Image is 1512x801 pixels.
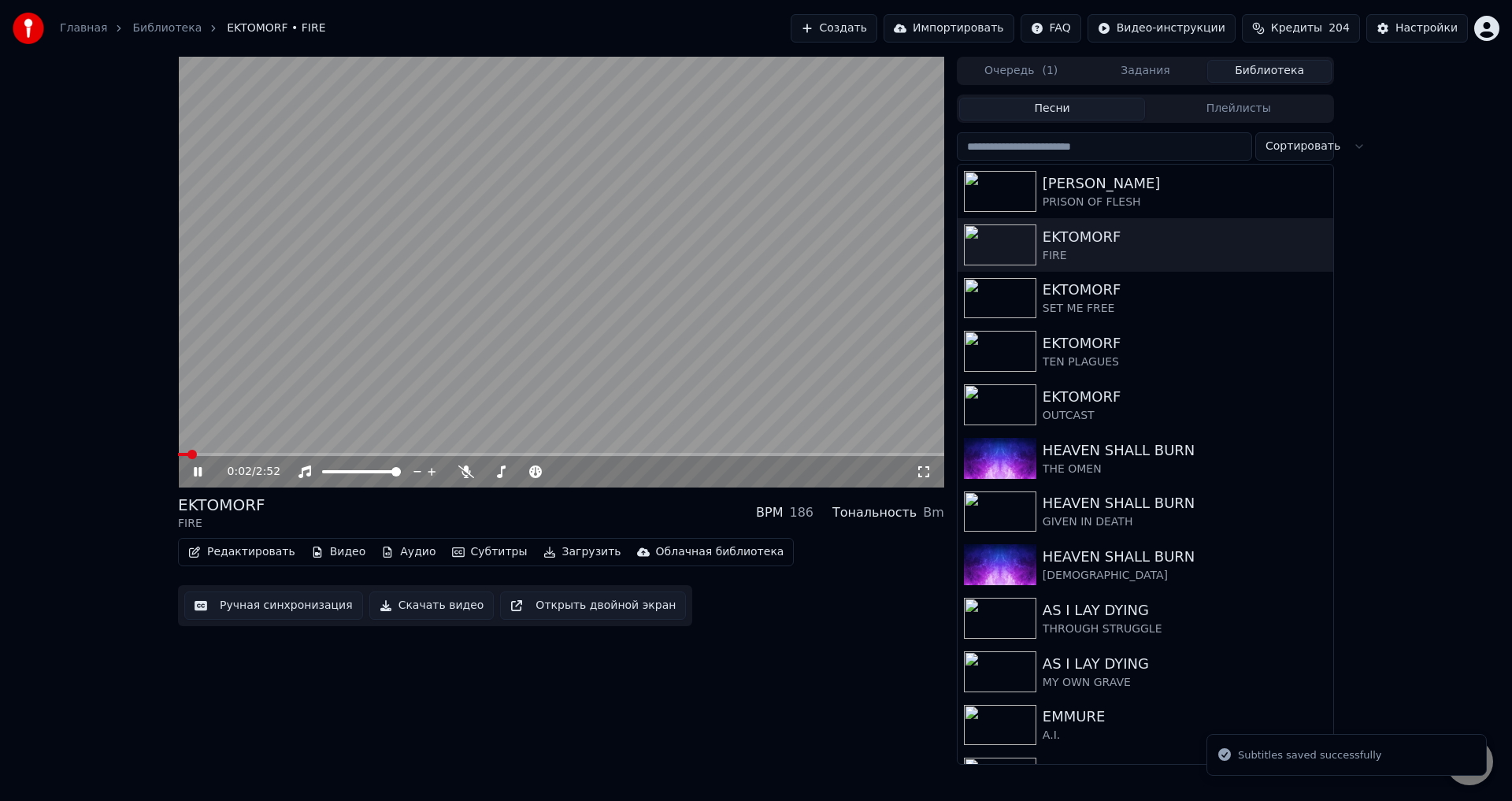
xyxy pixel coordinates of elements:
div: EKTOMORF [178,494,265,516]
div: [DEMOGRAPHIC_DATA] [1043,568,1327,584]
button: Субтитры [446,541,534,563]
div: AS I LAY DYING [1043,653,1327,675]
button: Песни [959,98,1146,121]
div: PRISON OF FLESH [1043,195,1327,210]
div: FIRE [1043,248,1327,264]
div: Subtitles saved successfully [1238,747,1381,763]
div: EKTOMORF [1043,332,1327,354]
button: Видео [305,541,372,563]
button: Библиотека [1207,60,1332,83]
button: Очередь [959,60,1084,83]
div: OUTCAST [1043,408,1327,424]
div: EKTOMORF [1043,226,1327,248]
button: FAQ [1021,14,1081,43]
button: Задания [1084,60,1208,83]
span: 204 [1329,20,1350,36]
div: HEAVEN SHALL BURN [1043,546,1327,568]
div: Bm [923,503,944,522]
div: HEAVEN SHALL BURN [1043,492,1327,514]
button: Ручная синхронизация [184,591,363,620]
button: Редактировать [182,541,302,563]
div: FIRE [178,516,265,532]
span: ( 1 ) [1042,63,1058,79]
div: 186 [789,503,813,522]
nav: breadcrumb [60,20,326,36]
div: SET ME FREE [1043,301,1327,317]
button: Аудио [375,541,442,563]
img: youka [13,13,44,44]
button: Настройки [1366,14,1468,43]
button: Скачать видео [369,591,495,620]
div: EKTOMORF [1043,279,1327,301]
div: BPM [756,503,783,522]
button: Импортировать [884,14,1014,43]
div: / [228,464,265,480]
div: MY OWN GRAVE [1043,675,1327,691]
div: EMMURE [1043,759,1327,781]
button: Открыть двойной экран [500,591,686,620]
div: GIVEN IN DEATH [1043,514,1327,530]
button: Загрузить [537,541,628,563]
button: Создать [791,14,877,43]
div: THE OMEN [1043,462,1327,477]
a: Библиотека [132,20,202,36]
button: Плейлисты [1145,98,1332,121]
button: Видео-инструкции [1088,14,1236,43]
span: Кредиты [1271,20,1322,36]
span: 0:02 [228,464,252,480]
span: EKTOMORF • FIRE [227,20,325,36]
a: Главная [60,20,107,36]
div: Настройки [1395,20,1458,36]
div: [PERSON_NAME] [1043,172,1327,195]
div: EKTOMORF [1043,386,1327,408]
div: AS I LAY DYING [1043,599,1327,621]
div: EMMURE [1043,706,1327,728]
span: 2:52 [256,464,280,480]
div: HEAVEN SHALL BURN [1043,439,1327,462]
div: THROUGH STRUGGLE [1043,621,1327,637]
span: Сортировать [1266,139,1340,154]
button: Кредиты204 [1242,14,1360,43]
div: A.I. [1043,728,1327,744]
div: TEN PLAGUES [1043,354,1327,370]
div: Тональность [832,503,917,522]
div: Облачная библиотека [656,544,784,560]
